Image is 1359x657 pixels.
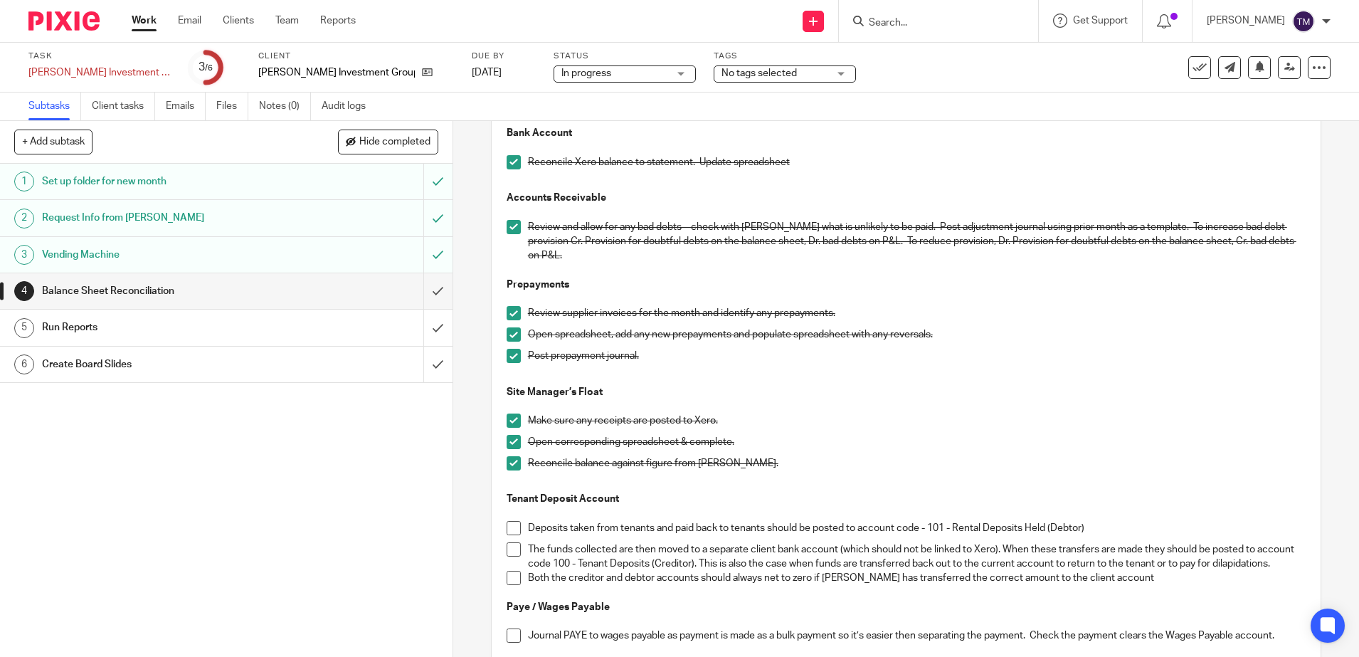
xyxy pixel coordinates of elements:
[132,14,157,28] a: Work
[199,59,213,75] div: 3
[14,209,34,228] div: 2
[507,280,569,290] strong: Prepayments
[275,14,299,28] a: Team
[14,318,34,338] div: 5
[42,207,287,228] h1: Request Info from [PERSON_NAME]
[28,65,171,80] div: [PERSON_NAME] Investment Group - Management Accounts
[14,354,34,374] div: 6
[528,349,1306,363] p: Post prepayment journal.
[14,130,92,154] button: + Add subtask
[28,93,81,120] a: Subtasks
[528,220,1306,263] p: Review and allow for any bad debts – check with [PERSON_NAME] what is unlikely to be paid. Post a...
[1073,16,1128,26] span: Get Support
[28,51,171,62] label: Task
[14,245,34,265] div: 3
[1292,10,1315,33] img: svg%3E
[28,11,100,31] img: Pixie
[322,93,376,120] a: Audit logs
[178,14,201,28] a: Email
[507,494,619,504] strong: Tenant Deposit Account
[507,193,606,203] strong: Accounts Receivable
[14,281,34,301] div: 4
[554,51,696,62] label: Status
[528,571,1306,585] p: Both the creditor and debtor accounts should always net to zero if [PERSON_NAME] has transferred ...
[216,93,248,120] a: Files
[561,68,611,78] span: In progress
[528,629,1306,643] p: Journal PAYE to wages payable as payment is made as a bulk payment so it’s easier then separating...
[28,65,171,80] div: Shamot Investment Group - Management Accounts
[721,68,797,78] span: No tags selected
[528,456,1306,471] p: Reconcile balance against figure from [PERSON_NAME].
[14,172,34,191] div: 1
[166,93,206,120] a: Emails
[42,244,287,266] h1: Vending Machine
[1207,14,1285,28] p: [PERSON_NAME]
[258,51,454,62] label: Client
[472,51,536,62] label: Due by
[528,306,1306,320] p: Review supplier invoices for the month and identify any prepayments.
[472,68,502,78] span: [DATE]
[528,521,1306,535] p: Deposits taken from tenants and paid back to tenants should be posted to account code - 101 - Ren...
[528,542,1306,572] p: The funds collected are then moved to a separate client bank account (which should not be linked ...
[259,93,311,120] a: Notes (0)
[42,354,287,375] h1: Create Board Slides
[714,51,856,62] label: Tags
[320,14,356,28] a: Reports
[528,435,1306,449] p: Open corresponding spreadsheet & complete.
[867,17,995,30] input: Search
[528,327,1306,342] p: Open spreadsheet, add any new prepayments and populate spreadsheet with any reversals.
[528,155,1306,169] p: Reconcile Xero balance to statement. Update spreadsheet
[92,93,155,120] a: Client tasks
[42,171,287,192] h1: Set up folder for new month
[338,130,438,154] button: Hide completed
[42,280,287,302] h1: Balance Sheet Reconciliation
[223,14,254,28] a: Clients
[359,137,430,148] span: Hide completed
[528,414,1306,428] p: Make sure any receipts are posted to Xero.
[42,317,287,338] h1: Run Reports
[258,65,415,80] p: [PERSON_NAME] Investment Group Ltd
[205,64,213,72] small: /6
[507,602,610,612] strong: Paye / Wages Payable
[507,128,572,138] strong: Bank Account
[507,387,603,397] strong: Site Manager’s Float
